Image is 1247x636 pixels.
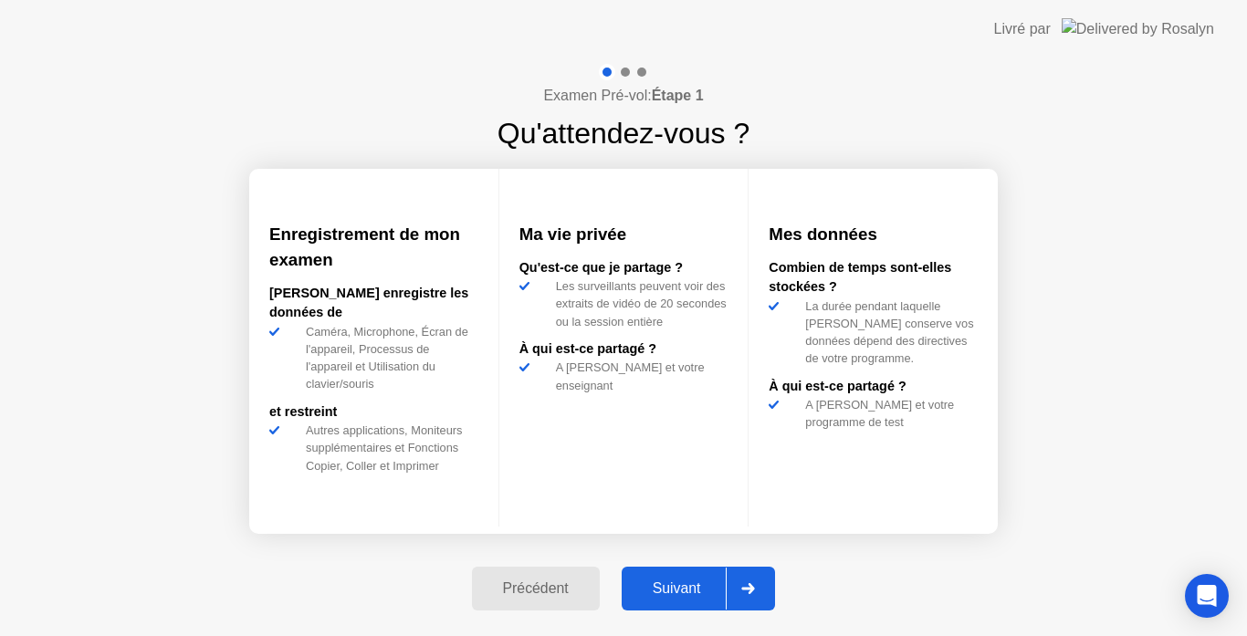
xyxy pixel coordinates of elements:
div: Précédent [477,580,594,597]
div: Suivant [627,580,727,597]
h3: Enregistrement de mon examen [269,222,478,273]
div: [PERSON_NAME] enregistre les données de [269,284,478,323]
h3: Ma vie privée [519,222,728,247]
div: Livré par [994,18,1051,40]
div: Caméra, Microphone, Écran de l'appareil, Processus de l'appareil et Utilisation du clavier/souris [299,323,478,393]
div: et restreint [269,402,478,422]
button: Précédent [472,567,600,610]
div: La durée pendant laquelle [PERSON_NAME] conserve vos données dépend des directives de votre progr... [798,297,978,368]
h3: Mes données [769,222,978,247]
div: À qui est-ce partagé ? [769,377,978,397]
div: Qu'est-ce que je partage ? [519,258,728,278]
div: À qui est-ce partagé ? [519,339,728,360]
div: A [PERSON_NAME] et votre enseignant [549,359,728,393]
b: Étape 1 [652,88,704,103]
div: Les surveillants peuvent voir des extraits de vidéo de 20 secondes ou la session entière [549,277,728,330]
div: Autres applications, Moniteurs supplémentaires et Fonctions Copier, Coller et Imprimer [299,422,478,474]
h4: Examen Pré-vol: [543,85,703,107]
div: A [PERSON_NAME] et votre programme de test [798,396,978,431]
div: Open Intercom Messenger [1185,574,1229,618]
img: Delivered by Rosalyn [1062,18,1214,39]
div: Combien de temps sont-elles stockées ? [769,258,978,297]
button: Suivant [622,567,776,610]
h1: Qu'attendez-vous ? [498,111,750,155]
